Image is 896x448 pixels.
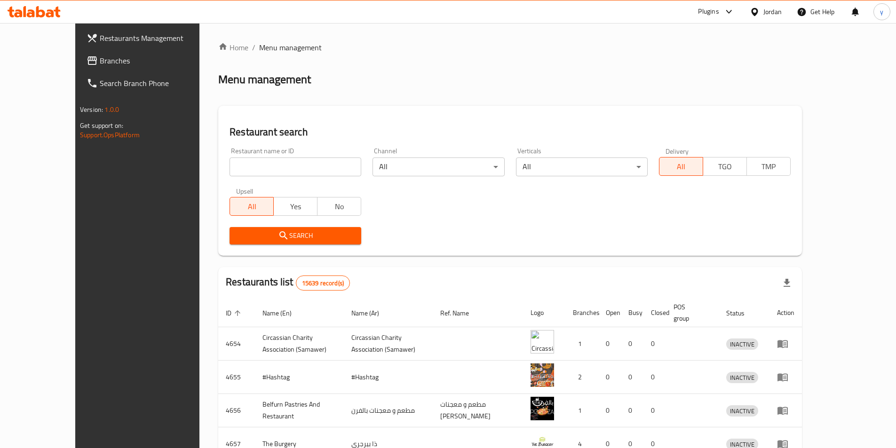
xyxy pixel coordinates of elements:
div: Export file [776,272,798,294]
span: POS group [674,301,707,324]
div: Menu [777,405,794,416]
div: INACTIVE [726,405,758,417]
td: 1 [565,394,598,427]
nav: breadcrumb [218,42,802,53]
th: Busy [621,299,643,327]
button: All [659,157,703,176]
button: No [317,197,361,216]
th: Action [769,299,802,327]
td: ​Circassian ​Charity ​Association​ (Samawer) [344,327,433,361]
a: Branches [79,49,225,72]
h2: Restaurant search [230,125,791,139]
th: Open [598,299,621,327]
h2: Restaurants list [226,275,350,291]
button: TGO [703,157,747,176]
td: #Hashtag [255,361,344,394]
img: #Hashtag [531,363,554,387]
div: Total records count [296,275,350,291]
td: ​Circassian ​Charity ​Association​ (Samawer) [255,327,344,361]
label: Upsell [236,188,254,194]
span: ID [226,307,244,319]
input: Search for restaurant name or ID.. [230,157,361,176]
div: Menu [777,338,794,349]
img: ​Circassian ​Charity ​Association​ (Samawer) [531,330,554,354]
td: 0 [643,394,666,427]
td: 1 [565,327,598,361]
div: Jordan [763,7,782,17]
th: Closed [643,299,666,327]
span: No [321,200,357,213]
td: مطعم و معجنات [PERSON_NAME] [433,394,523,427]
button: Search [230,227,361,244]
span: Menu management [259,42,322,53]
span: Yes [278,200,314,213]
span: INACTIVE [726,372,758,383]
td: 4655 [218,361,255,394]
div: Plugins [698,6,719,17]
th: Logo [523,299,565,327]
a: Home [218,42,248,53]
span: Search Branch Phone [100,78,217,89]
a: Support.OpsPlatform [80,129,140,141]
div: All [516,157,648,176]
div: Menu [777,371,794,383]
th: Branches [565,299,598,327]
td: 4654 [218,327,255,361]
h2: Menu management [218,72,311,87]
span: Version: [80,103,103,116]
td: #Hashtag [344,361,433,394]
span: Status [726,307,757,319]
span: Search [237,230,354,242]
div: All [373,157,504,176]
span: Get support on: [80,119,123,132]
span: 15639 record(s) [296,279,349,288]
span: Branches [100,55,217,66]
li: / [252,42,255,53]
td: مطعم و معجنات بالفرن [344,394,433,427]
td: 0 [598,361,621,394]
span: 1.0.0 [104,103,119,116]
a: Restaurants Management [79,27,225,49]
span: INACTIVE [726,406,758,417]
td: 0 [598,327,621,361]
span: All [663,160,699,173]
td: 2 [565,361,598,394]
span: Name (Ar) [351,307,391,319]
td: 4656 [218,394,255,427]
td: Belfurn Pastries And Restaurant [255,394,344,427]
td: 0 [621,327,643,361]
span: Restaurants Management [100,32,217,44]
button: Yes [273,197,317,216]
span: TGO [707,160,743,173]
td: 0 [621,361,643,394]
span: All [234,200,270,213]
a: Search Branch Phone [79,72,225,94]
span: y [880,7,883,17]
td: 0 [621,394,643,427]
span: TMP [751,160,787,173]
td: 0 [598,394,621,427]
td: 0 [643,361,666,394]
button: All [230,197,274,216]
span: INACTIVE [726,339,758,350]
img: Belfurn Pastries And Restaurant [531,397,554,420]
td: 0 [643,327,666,361]
button: TMP [746,157,791,176]
label: Delivery [666,148,689,154]
span: Name (En) [262,307,304,319]
span: Ref. Name [440,307,481,319]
